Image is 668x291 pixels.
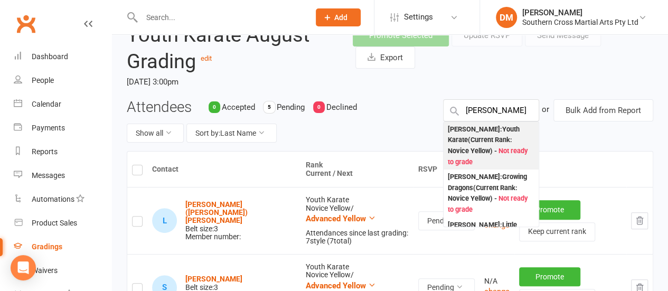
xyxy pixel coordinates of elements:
div: Product Sales [32,219,77,227]
div: People [32,76,54,85]
a: [PERSON_NAME] [185,275,242,283]
a: Payments [14,116,111,140]
div: or [542,99,549,119]
a: Calendar [14,92,111,116]
span: Settings [404,5,433,29]
div: Calendar [32,100,61,108]
a: edit [201,54,212,62]
button: Bulk Add from Report [553,99,653,121]
div: Waivers [32,266,58,275]
div: Southern Cross Martial Arts Pty Ltd [522,17,638,27]
th: Rank Current / Next [301,152,413,187]
a: Clubworx [13,11,39,37]
div: DM [496,7,517,28]
div: Attendances since last grading: 7 style ( 7 total) [306,229,409,246]
th: Payment [479,152,653,187]
a: Gradings [14,235,111,259]
div: Payments [32,124,65,132]
a: Messages [14,164,111,187]
div: [PERSON_NAME] [522,8,638,17]
div: Automations [32,195,74,203]
h2: Youth Karate August Grading [127,24,337,72]
button: Show all [127,124,184,143]
div: Belt size: 3 Member number: [185,201,296,241]
span: Not ready to grade [448,147,528,166]
div: [PERSON_NAME] : Growing Dragons (Current Rank: Novice Yellow ) - [448,172,534,215]
span: Pending [277,102,305,112]
span: Advanced Yellow [306,281,366,290]
time: [DATE] 3:00pm [127,73,337,91]
div: N/A [484,277,510,285]
h3: Attendees [127,99,192,116]
button: Add [316,8,361,26]
span: Accepted [222,102,255,112]
a: People [14,69,111,92]
div: Lawrence (Larry) Anstis [152,208,177,233]
div: 0 [313,101,325,113]
div: 5 [264,101,275,113]
button: Keep current rank [519,222,595,241]
span: Declined [326,102,357,112]
button: Promote [519,200,580,219]
div: [PERSON_NAME] : Youth Karate (Current Rank: Novice Yellow ) - [448,124,534,168]
a: Reports [14,140,111,164]
div: Gradings [32,242,62,251]
div: Reports [32,147,58,156]
button: Advanced Yellow [306,212,376,225]
button: Export [355,46,415,69]
div: 0 [209,101,220,113]
td: Youth Karate Novice Yellow / [301,187,413,254]
input: Search Members by name [443,99,539,121]
div: Messages [32,171,65,180]
span: Add [334,13,347,22]
th: RSVP [413,152,479,187]
a: Automations [14,187,111,211]
a: [PERSON_NAME] ([PERSON_NAME]) [PERSON_NAME] [185,200,248,225]
div: [PERSON_NAME] : Little Dragons (Current Rank: White Belt ) - [448,220,534,264]
input: Search... [138,10,302,25]
button: Sort by:Last Name [186,124,277,143]
a: Waivers [14,259,111,283]
div: Dashboard [32,52,68,61]
th: Contact [147,152,301,187]
button: Pending [418,211,475,230]
div: Open Intercom Messenger [11,255,36,280]
button: Promote [519,267,580,286]
a: Dashboard [14,45,111,69]
a: Product Sales [14,211,111,235]
span: Advanced Yellow [306,214,366,223]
